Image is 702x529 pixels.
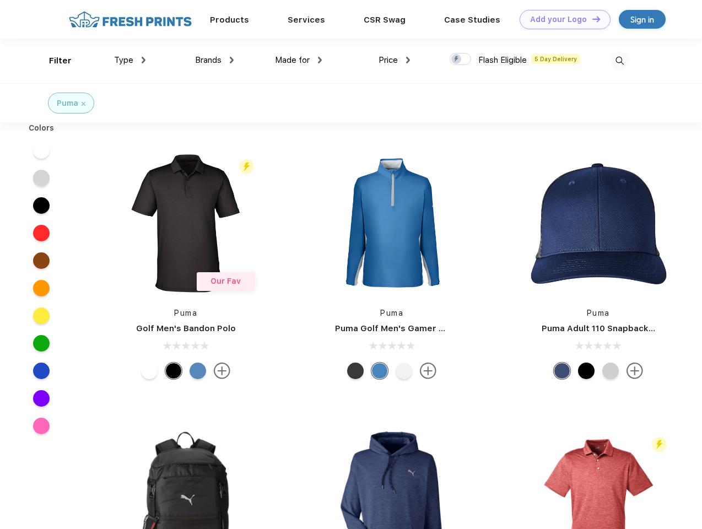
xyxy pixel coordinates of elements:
[396,363,412,379] div: Bright White
[114,55,133,65] span: Type
[195,55,222,65] span: Brands
[318,57,322,63] img: dropdown.png
[364,15,406,25] a: CSR Swag
[288,15,325,25] a: Services
[335,323,509,333] a: Puma Golf Men's Gamer Golf Quarter-Zip
[20,122,63,134] div: Colors
[530,15,587,24] div: Add your Logo
[141,363,158,379] div: Bright White
[190,363,206,379] div: Lake Blue
[619,10,666,29] a: Sign in
[420,363,436,379] img: more.svg
[406,57,410,63] img: dropdown.png
[210,277,241,285] span: Our Fav
[136,323,236,333] a: Golf Men's Bandon Polo
[239,159,254,174] img: flash_active_toggle.svg
[554,363,570,379] div: Peacoat Qut Shd
[602,363,619,379] div: Quarry Brt Whit
[630,13,654,26] div: Sign in
[347,363,364,379] div: Puma Black
[525,150,672,296] img: func=resize&h=266
[627,363,643,379] img: more.svg
[478,55,527,65] span: Flash Eligible
[371,363,388,379] div: Bright Cobalt
[587,309,610,317] a: Puma
[210,15,249,25] a: Products
[49,55,72,67] div: Filter
[592,16,600,22] img: DT
[611,52,629,70] img: desktop_search.svg
[380,309,403,317] a: Puma
[379,55,398,65] span: Price
[57,98,78,109] div: Puma
[652,437,667,452] img: flash_active_toggle.svg
[165,363,182,379] div: Puma Black
[82,102,85,106] img: filter_cancel.svg
[275,55,310,65] span: Made for
[578,363,595,379] div: Pma Blk Pma Blk
[214,363,230,379] img: more.svg
[318,150,465,296] img: func=resize&h=266
[142,57,145,63] img: dropdown.png
[174,309,197,317] a: Puma
[531,54,580,64] span: 5 Day Delivery
[66,10,195,29] img: fo%20logo%202.webp
[230,57,234,63] img: dropdown.png
[112,150,259,296] img: func=resize&h=266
